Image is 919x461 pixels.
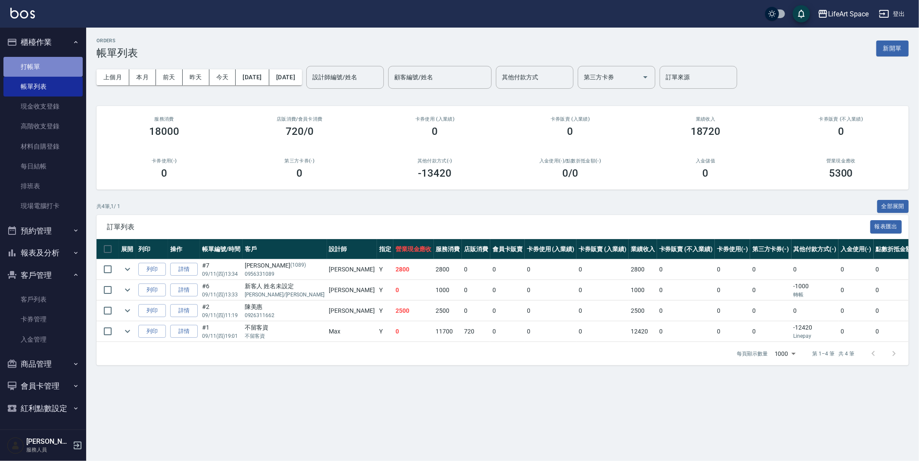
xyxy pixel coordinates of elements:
[657,239,715,259] th: 卡券販賣 (不入業績)
[813,350,854,358] p: 第 1–4 筆 共 4 筆
[393,280,434,300] td: 0
[26,437,70,446] h5: [PERSON_NAME]
[639,70,652,84] button: Open
[525,259,577,280] td: 0
[296,167,302,179] h3: 0
[245,270,325,278] p: 0956331089
[119,239,136,259] th: 展開
[377,321,393,342] td: Y
[434,239,462,259] th: 服務消費
[377,239,393,259] th: 指定
[629,321,657,342] td: 12420
[750,321,791,342] td: 0
[243,239,327,259] th: 客戶
[3,375,83,397] button: 會員卡管理
[876,44,909,52] a: 新開單
[525,301,577,321] td: 0
[784,116,898,122] h2: 卡券販賣 (不入業績)
[877,200,909,213] button: 全部展開
[26,446,70,454] p: 服務人員
[794,332,837,340] p: Linepay
[490,321,525,342] td: 0
[794,291,837,299] p: 轉帳
[245,291,325,299] p: [PERSON_NAME]/[PERSON_NAME]
[327,301,377,321] td: [PERSON_NAME]
[828,9,869,19] div: LifeArt Space
[462,280,490,300] td: 0
[703,167,709,179] h3: 0
[10,8,35,19] img: Logo
[200,321,243,342] td: #1
[202,332,240,340] p: 09/11 (四) 19:01
[245,311,325,319] p: 0926311662
[3,196,83,216] a: 現場電腦打卡
[870,222,902,230] a: 報表匯出
[138,325,166,338] button: 列印
[3,242,83,264] button: 報表及分析
[793,5,810,22] button: save
[121,263,134,276] button: expand row
[209,69,236,85] button: 今天
[525,280,577,300] td: 0
[838,280,874,300] td: 0
[629,301,657,321] td: 2500
[791,259,839,280] td: 0
[838,301,874,321] td: 0
[200,259,243,280] td: #7
[490,239,525,259] th: 會員卡販賣
[3,330,83,349] a: 入金管理
[576,239,629,259] th: 卡券販賣 (入業績)
[576,321,629,342] td: 0
[791,280,839,300] td: -1000
[838,321,874,342] td: 0
[432,125,438,137] h3: 0
[327,239,377,259] th: 設計師
[97,47,138,59] h3: 帳單列表
[525,321,577,342] td: 0
[168,239,200,259] th: 操作
[490,301,525,321] td: 0
[107,158,221,164] h2: 卡券使用(-)
[377,158,492,164] h2: 其他付款方式(-)
[648,116,763,122] h2: 業績收入
[200,301,243,321] td: #2
[121,325,134,338] button: expand row
[418,167,452,179] h3: -13420
[490,259,525,280] td: 0
[829,167,853,179] h3: 5300
[3,353,83,375] button: 商品管理
[3,176,83,196] a: 排班表
[434,259,462,280] td: 2800
[576,280,629,300] td: 0
[200,239,243,259] th: 帳單編號/時間
[876,40,909,56] button: 新開單
[393,259,434,280] td: 2800
[576,301,629,321] td: 0
[377,301,393,321] td: Y
[286,125,314,137] h3: 720/0
[875,6,909,22] button: 登出
[170,325,198,338] a: 詳情
[202,311,240,319] p: 09/11 (四) 11:19
[490,280,525,300] td: 0
[3,290,83,309] a: 客戶列表
[513,158,627,164] h2: 入金使用(-) /點數折抵金額(-)
[771,342,799,365] div: 1000
[3,309,83,329] a: 卡券管理
[462,301,490,321] td: 0
[750,280,791,300] td: 0
[3,137,83,156] a: 材料自購登錄
[715,239,750,259] th: 卡券使用(-)
[7,437,24,454] img: Person
[567,125,573,137] h3: 0
[434,301,462,321] td: 2500
[245,332,325,340] p: 不留客資
[576,259,629,280] td: 0
[814,5,872,23] button: LifeArt Space
[107,116,221,122] h3: 服務消費
[657,301,715,321] td: 0
[377,280,393,300] td: Y
[750,259,791,280] td: 0
[657,259,715,280] td: 0
[97,69,129,85] button: 上個月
